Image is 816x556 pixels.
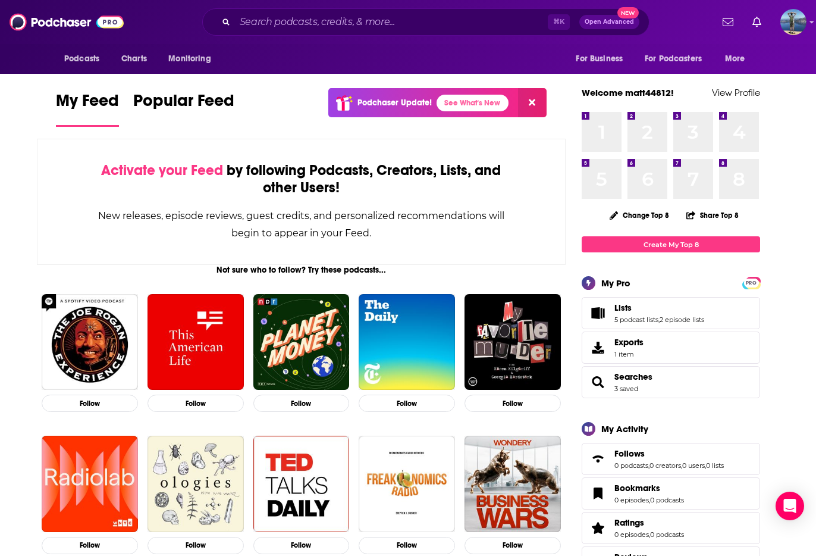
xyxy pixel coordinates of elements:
a: Show notifications dropdown [748,12,766,32]
div: My Activity [601,423,648,435]
button: Follow [465,395,561,412]
button: Open AdvancedNew [579,15,639,29]
span: Lists [582,297,760,329]
a: Business Wars [465,436,561,532]
div: Open Intercom Messenger [776,492,804,520]
span: Exports [586,339,610,356]
button: open menu [56,48,115,70]
a: 2 episode lists [660,316,704,324]
div: New releases, episode reviews, guest credits, and personalized recommendations will begin to appe... [97,207,506,242]
input: Search podcasts, credits, & more... [235,13,548,32]
img: Planet Money [253,294,350,391]
a: Popular Feed [133,90,234,127]
a: 0 episodes [614,530,649,539]
span: For Podcasters [645,51,702,67]
span: , [649,496,650,504]
span: PRO [744,279,758,288]
a: Follows [586,451,610,467]
a: Searches [586,374,610,391]
div: Not sure who to follow? Try these podcasts... [37,265,566,275]
span: Ratings [614,517,644,528]
a: 0 users [682,461,705,470]
button: open menu [567,48,638,70]
a: Ratings [614,517,684,528]
img: User Profile [780,9,806,35]
a: My Feed [56,90,119,127]
a: 0 lists [706,461,724,470]
button: Show profile menu [780,9,806,35]
a: Bookmarks [586,485,610,502]
img: Freakonomics Radio [359,436,455,532]
img: The Joe Rogan Experience [42,294,138,391]
button: open menu [160,48,226,70]
a: 5 podcast lists [614,316,658,324]
a: 0 podcasts [614,461,648,470]
span: Exports [614,337,644,348]
span: Open Advanced [585,19,634,25]
a: Bookmarks [614,483,684,493]
span: Popular Feed [133,90,234,118]
a: Create My Top 8 [582,236,760,252]
button: Follow [147,537,244,554]
span: Bookmarks [582,477,760,510]
span: Logged in as matt44812 [780,9,806,35]
a: 0 podcasts [650,496,684,504]
span: Searches [582,366,760,398]
button: Follow [147,395,244,412]
button: Follow [465,537,561,554]
span: , [705,461,706,470]
img: Podchaser - Follow, Share and Rate Podcasts [10,11,124,33]
span: Bookmarks [614,483,660,493]
a: 0 creators [649,461,681,470]
img: Radiolab [42,436,138,532]
a: Ratings [586,520,610,536]
a: Lists [586,305,610,321]
span: Follows [614,448,645,459]
a: Exports [582,332,760,364]
a: Show notifications dropdown [718,12,738,32]
span: New [617,7,639,18]
div: Search podcasts, credits, & more... [202,8,649,36]
button: Follow [42,395,138,412]
button: Share Top 8 [686,204,739,227]
span: , [649,530,650,539]
span: Ratings [582,512,760,544]
button: open menu [717,48,760,70]
span: Lists [614,302,632,313]
div: My Pro [601,277,630,289]
a: 3 saved [614,385,638,393]
span: Charts [121,51,147,67]
span: 1 item [614,350,644,358]
span: , [658,316,660,324]
img: Ologies with Alie Ward [147,436,244,532]
a: Charts [114,48,154,70]
a: Lists [614,302,704,313]
a: Welcome matt44812! [582,87,674,98]
span: Monitoring [168,51,211,67]
button: Follow [42,537,138,554]
a: Searches [614,371,652,382]
button: Follow [359,395,455,412]
a: 0 episodes [614,496,649,504]
span: , [681,461,682,470]
a: 0 podcasts [650,530,684,539]
a: Follows [614,448,724,459]
img: This American Life [147,294,244,391]
a: TED Talks Daily [253,436,350,532]
button: Change Top 8 [602,208,676,223]
div: by following Podcasts, Creators, Lists, and other Users! [97,162,506,196]
span: For Business [576,51,623,67]
img: The Daily [359,294,455,391]
button: open menu [637,48,719,70]
span: ⌘ K [548,14,570,30]
a: My Favorite Murder with Karen Kilgariff and Georgia Hardstark [465,294,561,391]
a: See What's New [437,95,509,111]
